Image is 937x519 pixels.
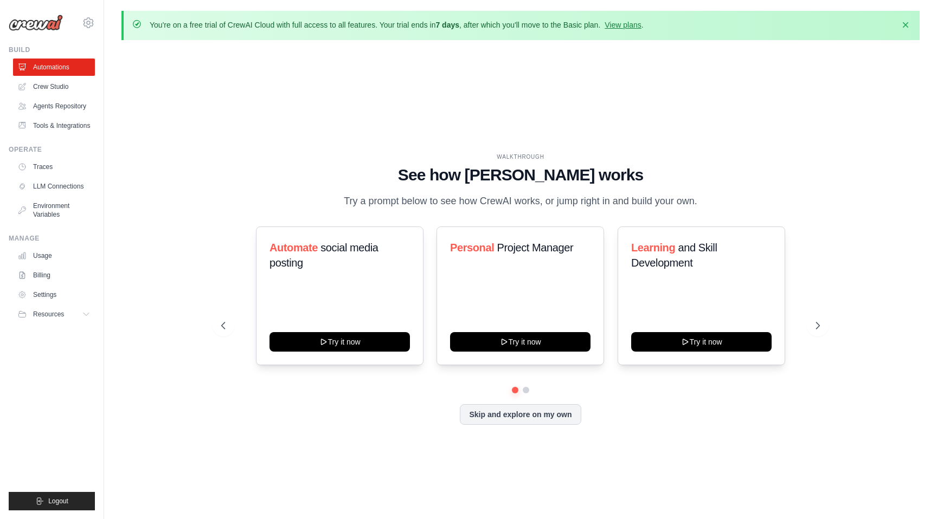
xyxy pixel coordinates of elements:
[605,21,641,29] a: View plans
[9,15,63,31] img: Logo
[450,242,494,254] span: Personal
[450,332,591,352] button: Try it now
[269,242,318,254] span: Automate
[631,242,675,254] span: Learning
[13,78,95,95] a: Crew Studio
[221,153,820,161] div: WALKTHROUGH
[435,21,459,29] strong: 7 days
[48,497,68,505] span: Logout
[13,117,95,134] a: Tools & Integrations
[13,197,95,223] a: Environment Variables
[13,247,95,264] a: Usage
[9,145,95,154] div: Operate
[13,267,95,284] a: Billing
[13,158,95,176] a: Traces
[338,193,703,209] p: Try a prompt below to see how CrewAI works, or jump right in and build your own.
[33,310,64,319] span: Resources
[631,242,717,269] span: and Skill Development
[13,178,95,195] a: LLM Connections
[9,492,95,510] button: Logout
[13,306,95,323] button: Resources
[269,242,378,269] span: social media posting
[13,98,95,115] a: Agents Repository
[631,332,772,352] button: Try it now
[9,234,95,243] div: Manage
[269,332,410,352] button: Try it now
[221,165,820,185] h1: See how [PERSON_NAME] works
[497,242,574,254] span: Project Manager
[13,286,95,303] a: Settings
[150,20,644,30] p: You're on a free trial of CrewAI Cloud with full access to all features. Your trial ends in , aft...
[460,404,581,425] button: Skip and explore on my own
[13,59,95,76] a: Automations
[9,46,95,54] div: Build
